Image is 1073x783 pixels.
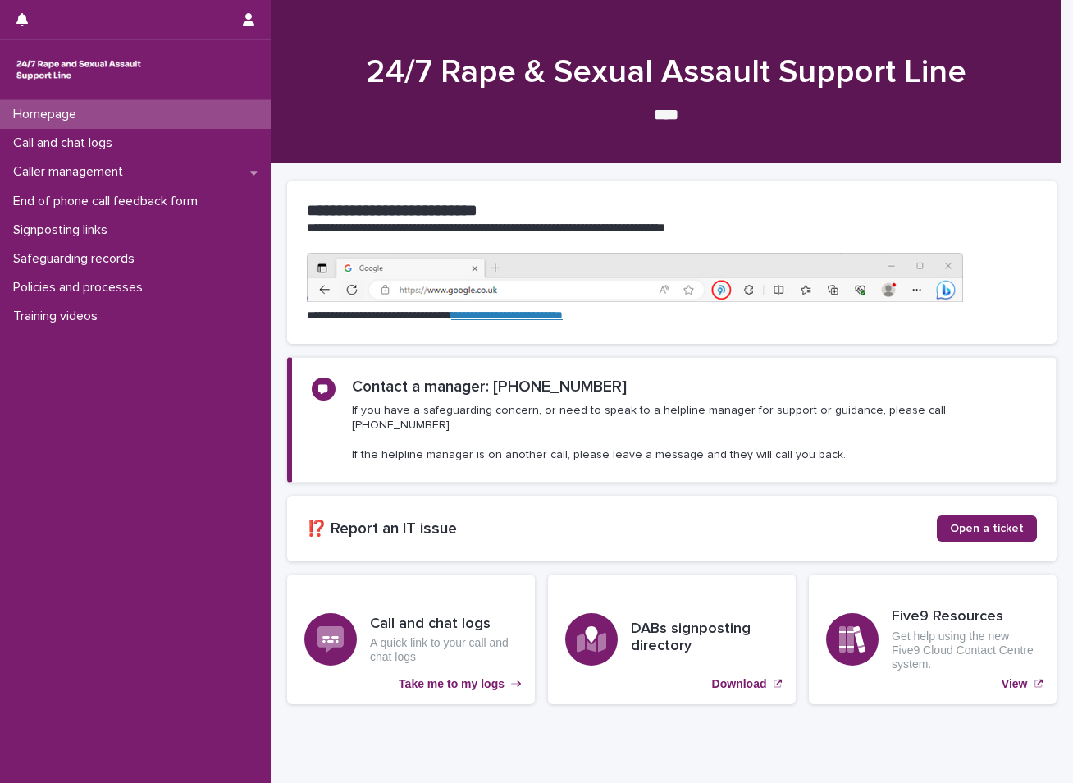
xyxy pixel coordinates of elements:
h1: 24/7 Rape & Sexual Assault Support Line [287,53,1044,92]
p: View [1002,677,1028,691]
p: Training videos [7,309,111,324]
p: Get help using the new Five9 Cloud Contact Centre system. [892,630,1039,671]
a: Open a ticket [937,515,1037,542]
h3: Call and chat logs [370,616,518,634]
p: Policies and processes [7,280,156,295]
a: Take me to my logs [287,575,535,704]
img: rhQMoQhaT3yELyF149Cw [13,53,144,86]
p: Take me to my logs [399,677,505,691]
p: Caller management [7,164,136,180]
span: Open a ticket [950,523,1024,534]
h2: ⁉️ Report an IT issue [307,520,937,538]
p: If you have a safeguarding concern, or need to speak to a helpline manager for support or guidanc... [352,403,1036,463]
p: A quick link to your call and chat logs [370,636,518,664]
p: Download [712,677,767,691]
img: https%3A%2F%2Fcdn.document360.io%2F0deca9d6-0dac-4e56-9e8f-8d9979bfce0e%2FImages%2FDocumentation%... [307,253,963,302]
p: Call and chat logs [7,135,126,151]
h3: Five9 Resources [892,608,1039,626]
p: Signposting links [7,222,121,238]
p: Homepage [7,107,89,122]
a: Download [548,575,796,704]
p: Safeguarding records [7,251,148,267]
h2: Contact a manager: [PHONE_NUMBER] [352,378,627,396]
h3: DABs signposting directory [631,620,778,656]
p: End of phone call feedback form [7,194,211,209]
a: View [809,575,1057,704]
